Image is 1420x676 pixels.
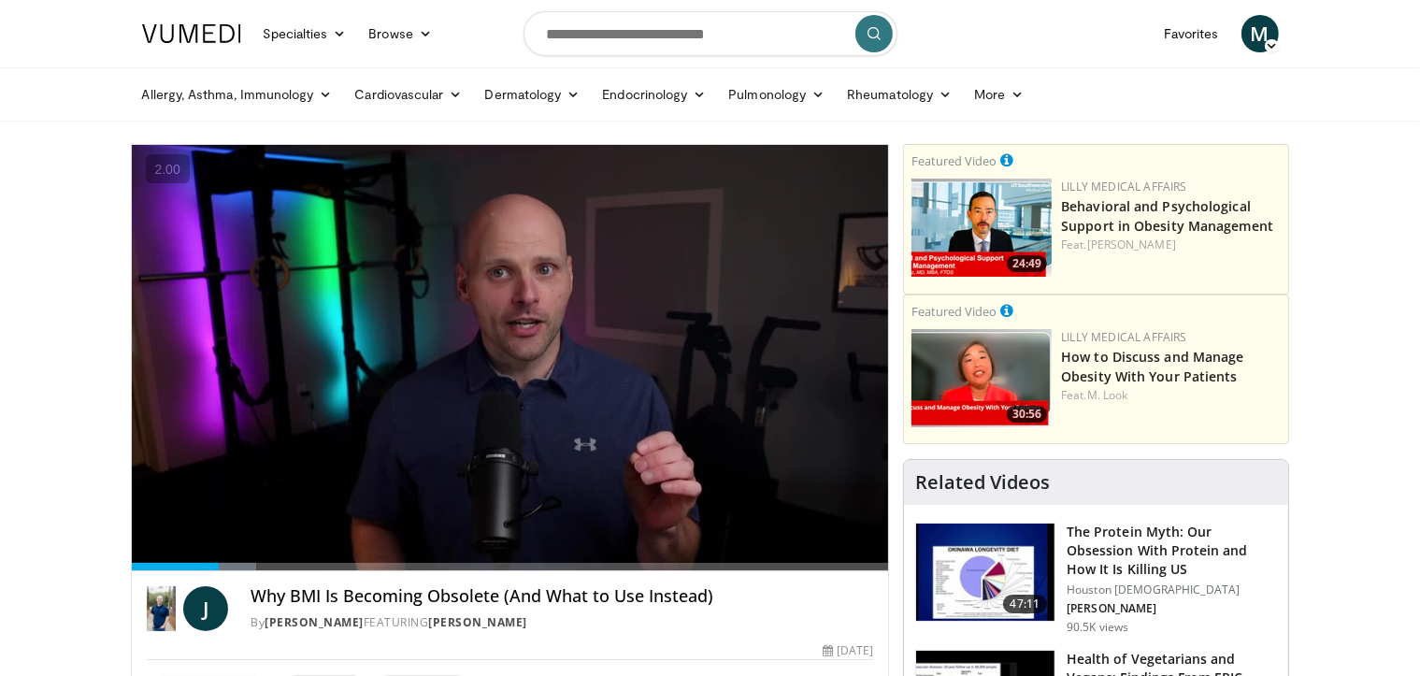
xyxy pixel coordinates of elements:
div: [DATE] [823,642,873,659]
a: Lilly Medical Affairs [1061,329,1187,345]
a: 24:49 [911,179,1052,277]
p: 90.5K views [1067,620,1128,635]
div: Feat. [1061,237,1281,253]
h4: Related Videos [915,471,1050,494]
a: More [963,76,1035,113]
img: c98a6a29-1ea0-4bd5-8cf5-4d1e188984a7.png.150x105_q85_crop-smart_upscale.png [911,329,1052,427]
a: J [183,586,228,631]
a: Cardiovascular [343,76,473,113]
a: Pulmonology [717,76,836,113]
p: [PERSON_NAME] [1067,601,1277,616]
a: Lilly Medical Affairs [1061,179,1187,194]
a: Allergy, Asthma, Immunology [131,76,344,113]
a: Rheumatology [836,76,963,113]
a: M. Look [1087,387,1128,403]
a: Favorites [1153,15,1230,52]
small: Featured Video [911,303,997,320]
video-js: Video Player [132,145,889,571]
a: M [1241,15,1279,52]
div: Feat. [1061,387,1281,404]
a: 47:11 The Protein Myth: Our Obsession With Protein and How It Is Killing US Houston [DEMOGRAPHIC_... [915,523,1277,635]
a: Dermatology [474,76,592,113]
h3: The Protein Myth: Our Obsession With Protein and How It Is Killing US [1067,523,1277,579]
a: [PERSON_NAME] [428,614,527,630]
a: Endocrinology [591,76,717,113]
p: Houston [DEMOGRAPHIC_DATA] [1067,583,1277,597]
span: 24:49 [1007,255,1047,272]
div: By FEATURING [251,614,873,631]
a: [PERSON_NAME] [265,614,364,630]
a: How to Discuss and Manage Obesity With Your Patients [1061,348,1244,385]
a: [PERSON_NAME] [1087,237,1176,252]
img: b7b8b05e-5021-418b-a89a-60a270e7cf82.150x105_q85_crop-smart_upscale.jpg [916,524,1054,621]
span: 47:11 [1003,595,1048,613]
img: Dr. Jordan Rennicke [147,586,177,631]
img: ba3304f6-7838-4e41-9c0f-2e31ebde6754.png.150x105_q85_crop-smart_upscale.png [911,179,1052,277]
a: Browse [357,15,443,52]
h4: Why BMI Is Becoming Obsolete (And What to Use Instead) [251,586,873,607]
a: Behavioral and Psychological Support in Obesity Management [1061,197,1273,235]
img: VuMedi Logo [142,24,241,43]
small: Featured Video [911,152,997,169]
a: Specialties [252,15,358,52]
a: 30:56 [911,329,1052,427]
span: 30:56 [1007,406,1047,423]
input: Search topics, interventions [524,11,897,56]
